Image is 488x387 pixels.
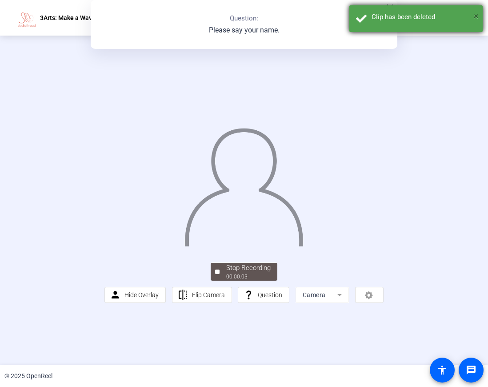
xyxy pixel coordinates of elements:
[437,365,448,375] mat-icon: accessibility
[209,25,280,36] p: Please say your name.
[110,290,121,301] mat-icon: person
[474,9,479,23] button: Close
[124,291,159,298] span: Hide Overlay
[226,263,271,273] div: Stop Recording
[4,371,52,381] div: © 2025 OpenReel
[384,2,395,13] mat-icon: close
[40,12,132,23] p: 3Arts: Make a Wave: 3 Questions
[372,12,476,22] div: Clip has been deleted
[172,287,232,303] button: Flip Camera
[258,291,282,298] span: Question
[211,263,277,281] button: Stop Recording00:00:03
[466,365,476,375] mat-icon: message
[226,273,271,281] div: 00:00:03
[230,13,258,24] p: Question:
[104,287,166,303] button: Hide Overlay
[474,11,479,21] span: ×
[238,287,289,303] button: Question
[177,290,188,301] mat-icon: flip
[18,9,36,27] img: OpenReel logo
[192,291,225,298] span: Flip Camera
[184,121,304,246] img: overlay
[243,290,254,301] mat-icon: question_mark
